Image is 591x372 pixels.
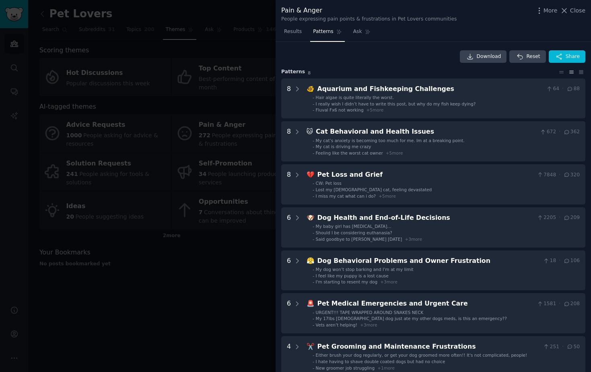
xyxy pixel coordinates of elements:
div: Aquarium and Fishkeeping Challenges [317,84,543,94]
span: Close [570,6,585,15]
span: My 17Ibs [DEMOGRAPHIC_DATA] dog just ate my other dogs meds, is this an emergency?? [316,316,507,321]
span: + 1 more [377,366,395,370]
span: My cat is driving me crazy [316,144,371,149]
div: - [313,230,314,236]
div: - [313,193,314,199]
span: ✂️ [307,343,315,350]
div: - [313,359,314,364]
button: Share [549,50,585,63]
div: 6 [287,256,291,285]
div: - [313,310,314,315]
span: 2205 [537,214,556,221]
span: 🚨 [307,300,315,307]
div: - [313,267,314,272]
div: - [313,95,314,100]
span: I feel like my puppy is a lost cause [316,273,389,278]
div: - [313,138,314,143]
span: Either brush your dog regularly, or get your dog groomed more often!! It's not complicated, people! [316,353,527,358]
span: 320 [563,172,580,179]
span: 18 [543,257,556,265]
div: - [313,236,314,242]
span: My baby girl has [MEDICAL_DATA]… [316,224,391,229]
span: Pattern s [281,68,305,76]
div: - [313,187,314,192]
span: New groomer job struggling [316,366,375,370]
span: Reset [526,53,540,60]
span: Feeling like the worst cat owner [316,151,383,155]
div: Pet Grooming and Maintenance Frustrations [317,342,540,352]
span: CW: Pet loss [316,181,342,186]
div: Pet Medical Emergencies and Urgent Care [317,299,534,309]
span: 😤 [307,257,315,265]
div: - [313,316,314,321]
span: 🐠 [307,85,315,93]
div: Pain & Anger [281,6,457,16]
span: 64 [546,85,559,93]
span: · [559,172,560,179]
span: My dog won’t stop barking and I’m at my limit [316,267,414,272]
span: Download [477,53,501,60]
div: 8 [287,127,291,156]
span: Results [284,28,302,35]
button: Reset [509,50,546,63]
span: · [559,128,560,136]
div: - [313,101,314,107]
span: · [559,300,560,308]
span: 🐱 [307,128,313,135]
span: 209 [563,214,580,221]
div: - [313,279,314,285]
div: Dog Health and End-of-Life Decisions [317,213,534,223]
span: 106 [563,257,580,265]
span: My cat’s anxiety is becoming too much for me. Im at a breaking point. [316,138,465,143]
span: Vets aren’t helping! [316,322,357,327]
span: · [562,343,564,351]
div: People expressing pain points & frustrations in Pet Lovers communities [281,16,457,23]
span: I'm starting to resent my dog [316,279,378,284]
span: I hate having to shave double coated dogs but had no choice [316,359,445,364]
span: Share [566,53,580,60]
span: 1581 [537,300,556,308]
span: 208 [563,300,580,308]
div: - [313,365,314,371]
span: + 5 more [379,194,396,198]
span: Fluval Fx6 not working [316,107,364,112]
span: URGENT!!! TAPE WRAPPED AROUND SNAKES NECK [316,310,424,315]
span: 50 [566,343,580,351]
span: Said goodbye to [PERSON_NAME] [DATE] [316,237,402,242]
span: 88 [566,85,580,93]
span: + 3 more [405,237,422,242]
div: - [313,322,314,328]
span: I really wish I didn’t have to write this post, but why do my fish keep dying? [316,101,476,106]
span: 🐶 [307,214,315,221]
span: Ask [353,28,362,35]
span: 672 [540,128,556,136]
span: + 3 more [360,322,377,327]
span: 7848 [537,172,556,179]
div: - [313,352,314,358]
a: Patterns [310,25,344,42]
span: + 5 more [367,107,384,112]
span: · [559,214,560,221]
span: · [559,257,560,265]
span: · [562,85,564,93]
div: Dog Behavioral Problems and Owner Frustration [317,256,540,266]
a: Ask [350,25,373,42]
div: 6 [287,213,291,242]
div: - [313,107,314,113]
div: - [313,150,314,156]
button: Close [560,6,585,15]
span: 362 [563,128,580,136]
span: 💔 [307,171,315,178]
span: More [544,6,558,15]
span: 251 [543,343,559,351]
div: - [313,180,314,186]
a: Download [460,50,507,63]
div: 8 [287,170,291,199]
div: 6 [287,299,291,328]
div: - [313,273,314,279]
span: 8 [308,70,311,75]
div: Cat Behavioral and Health Issues [316,127,537,137]
span: Should I be considering euthanasia? [316,230,392,235]
button: More [535,6,558,15]
span: + 3 more [380,279,397,284]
